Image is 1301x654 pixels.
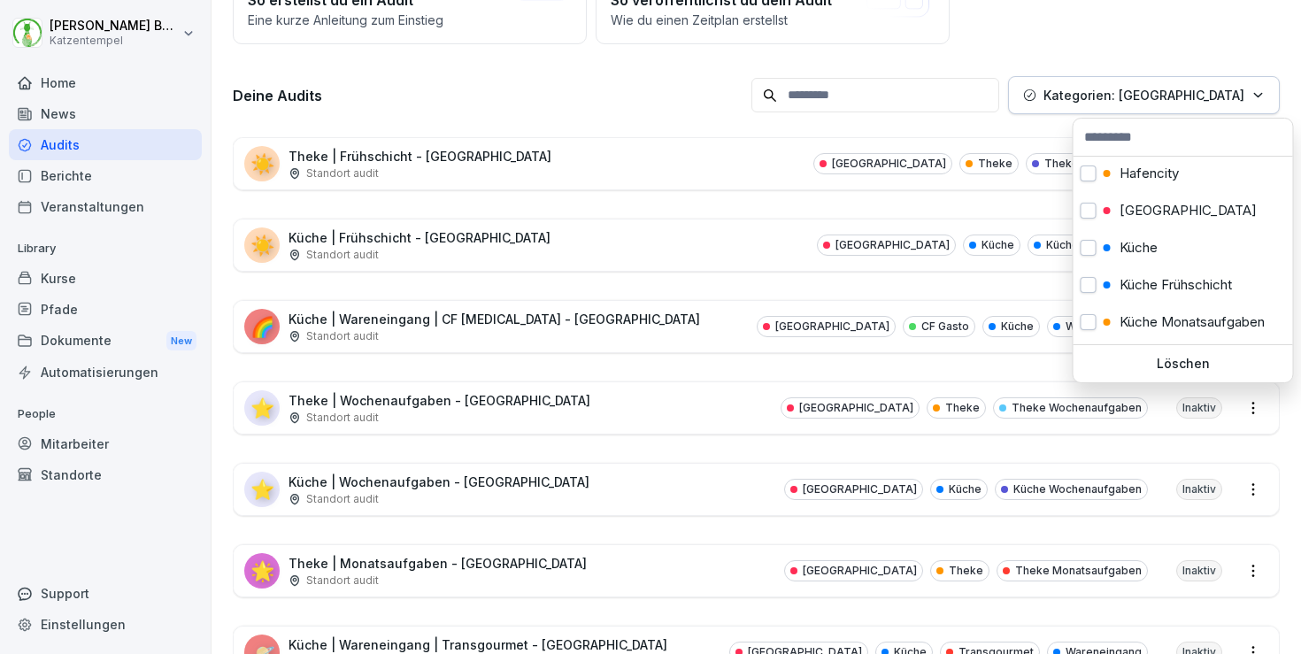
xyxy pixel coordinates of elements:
p: [GEOGRAPHIC_DATA] [1120,203,1257,219]
p: Kategorien: [GEOGRAPHIC_DATA] [1043,86,1244,104]
p: Küche Monatsaufgaben [1120,314,1265,330]
p: Löschen [1081,356,1286,372]
p: Küche [1120,240,1158,256]
p: Hafencity [1120,165,1179,181]
p: Küche Frühschicht [1120,277,1232,293]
